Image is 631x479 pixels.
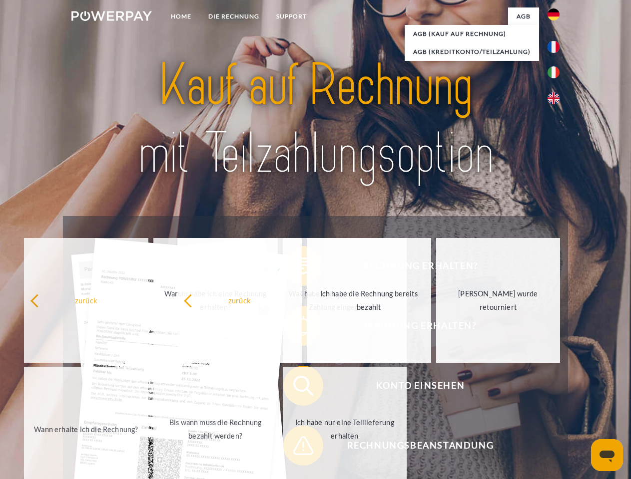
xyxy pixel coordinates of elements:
a: DIE RECHNUNG [200,7,268,25]
a: agb [508,7,539,25]
div: zurück [183,293,296,307]
img: logo-powerpay-white.svg [71,11,152,21]
div: Ich habe nur eine Teillieferung erhalten [289,416,401,443]
a: Home [162,7,200,25]
a: AGB (Kauf auf Rechnung) [405,25,539,43]
iframe: Schaltfläche zum Öffnen des Messaging-Fensters [591,439,623,471]
img: en [548,92,560,104]
img: it [548,66,560,78]
div: Bis wann muss die Rechnung bezahlt werden? [159,416,272,443]
div: [PERSON_NAME] wurde retourniert [442,287,555,314]
a: SUPPORT [268,7,315,25]
div: Ich habe die Rechnung bereits bezahlt [313,287,425,314]
img: title-powerpay_de.svg [95,48,536,191]
img: fr [548,41,560,53]
div: Wann erhalte ich die Rechnung? [30,422,142,436]
span: Rechnungsbeanstandung [298,426,543,466]
div: Warum habe ich eine Rechnung erhalten? [159,287,272,314]
div: zurück [30,293,142,307]
img: de [548,8,560,20]
a: AGB (Kreditkonto/Teilzahlung) [405,43,539,61]
span: Konto einsehen [298,366,543,406]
